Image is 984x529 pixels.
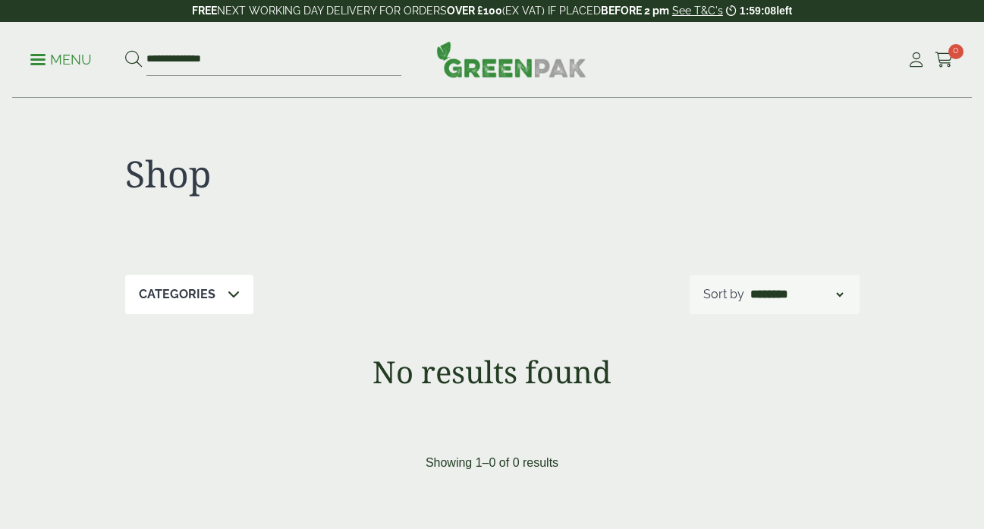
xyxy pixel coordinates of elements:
[125,152,492,196] h1: Shop
[601,5,669,17] strong: BEFORE 2 pm
[935,49,954,71] a: 0
[139,285,215,304] p: Categories
[192,5,217,17] strong: FREE
[447,5,502,17] strong: OVER £100
[672,5,723,17] a: See T&C's
[30,51,92,69] p: Menu
[935,52,954,68] i: Cart
[747,285,846,304] select: Shop order
[84,354,901,390] h1: No results found
[740,5,776,17] span: 1:59:08
[776,5,792,17] span: left
[948,44,964,59] span: 0
[703,285,744,304] p: Sort by
[426,454,558,472] p: Showing 1–0 of 0 results
[30,51,92,66] a: Menu
[907,52,926,68] i: My Account
[436,41,586,77] img: GreenPak Supplies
